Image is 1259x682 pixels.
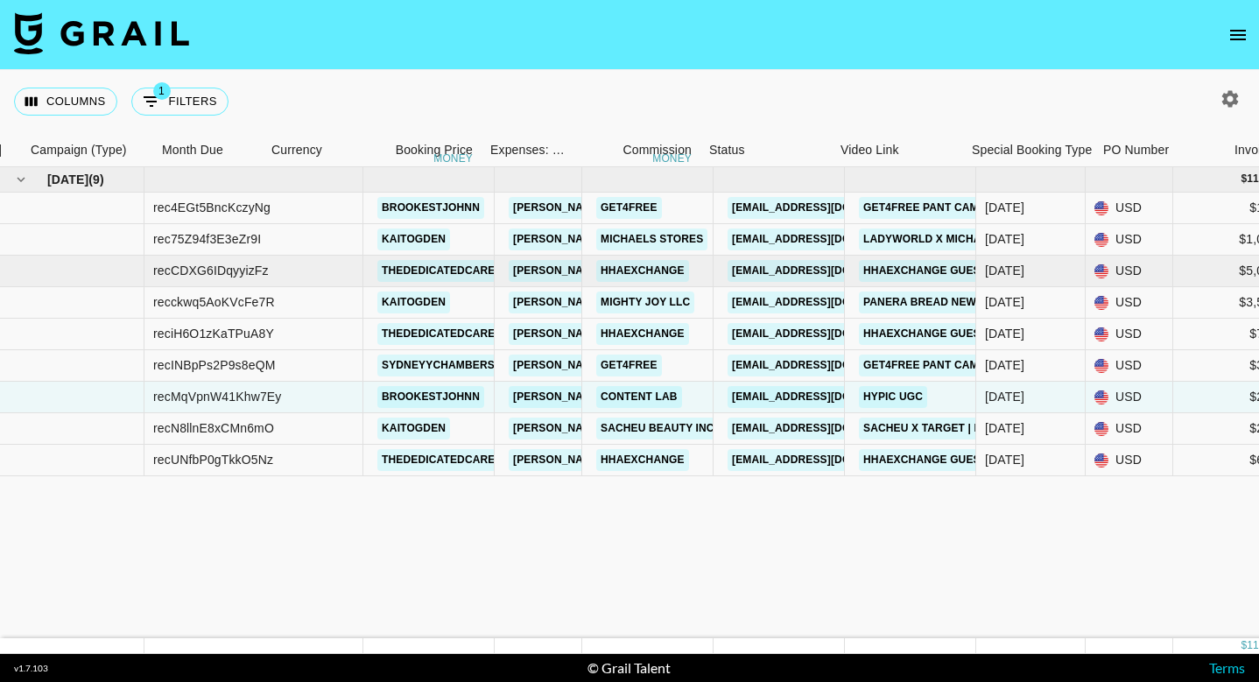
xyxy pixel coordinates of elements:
a: Terms [1209,659,1245,676]
a: [EMAIL_ADDRESS][DOMAIN_NAME] [728,418,924,439]
a: [EMAIL_ADDRESS][DOMAIN_NAME] [728,197,924,219]
div: Video Link [832,133,963,167]
div: recCDXG6IDqyyizFz [153,262,269,279]
div: Currency [263,133,350,167]
div: recN8llnE8xCMn6mO [153,419,274,437]
a: Sacheu x Target | Launch Box [859,418,1050,439]
a: [PERSON_NAME][EMAIL_ADDRESS][PERSON_NAME][DOMAIN_NAME] [509,355,884,376]
div: v 1.7.103 [14,663,48,674]
a: Hhaexchange Guest Speaking Events - Reimbursement [859,449,1200,471]
div: Sep '25 [985,388,1024,405]
a: LadyWorld x Michaels Event [859,229,1045,250]
div: Campaign (Type) [22,133,153,167]
a: Get4Free Pant Campaign [859,355,1016,376]
a: Hhaexchange Guest Speaking Events [859,323,1096,345]
a: Sacheu Beauty Inc. [596,418,721,439]
div: PO Number [1103,133,1169,167]
a: Get4free [596,197,662,219]
a: [EMAIL_ADDRESS][DOMAIN_NAME] [728,355,924,376]
a: thededicatedcaregiver [377,449,533,471]
div: Sep '25 [985,325,1024,342]
a: Hypic UGC [859,386,927,408]
div: recckwq5AoKVcFe7R [153,293,275,311]
div: Sep '25 [985,293,1024,311]
a: kaitogden [377,418,450,439]
div: USD [1086,350,1173,382]
button: Select columns [14,88,117,116]
div: Booking Price [396,133,473,167]
div: recMqVpnW41Khw7Ey [153,388,282,405]
div: money [433,153,473,164]
div: Commission [622,133,692,167]
a: Content Lab [596,386,682,408]
div: $ [1241,172,1247,186]
a: [PERSON_NAME][EMAIL_ADDRESS][PERSON_NAME][DOMAIN_NAME] [509,197,884,219]
a: [PERSON_NAME][EMAIL_ADDRESS][PERSON_NAME][DOMAIN_NAME] [509,260,884,282]
a: thededicatedcaregiver [377,323,533,345]
div: Video Link [841,133,899,167]
div: Sep '25 [985,199,1024,216]
a: Michaels Stores [596,229,707,250]
a: [EMAIL_ADDRESS][DOMAIN_NAME] [728,292,924,313]
a: Hhaexchange Guest Speaking Events [859,260,1096,282]
div: Expenses: Remove Commission? [482,133,569,167]
a: kaitogden [377,229,450,250]
div: money [652,153,692,164]
div: Month Due [153,133,263,167]
div: Sep '25 [985,356,1024,374]
a: [PERSON_NAME][EMAIL_ADDRESS][PERSON_NAME][DOMAIN_NAME] [509,386,884,408]
button: open drawer [1220,18,1255,53]
button: hide children [9,167,33,192]
div: USD [1086,256,1173,287]
a: [EMAIL_ADDRESS][DOMAIN_NAME] [728,449,924,471]
div: recINBpPs2P9s8eQM [153,356,276,374]
a: [EMAIL_ADDRESS][DOMAIN_NAME] [728,229,924,250]
div: Sep '25 [985,451,1024,468]
div: Campaign (Type) [31,133,127,167]
span: [DATE] [47,171,88,188]
div: Special Booking Type [963,133,1094,167]
div: Month Due [162,133,223,167]
a: sydneyychambers [377,355,499,376]
div: USD [1086,193,1173,224]
a: kaitogden [377,292,450,313]
a: [PERSON_NAME][EMAIL_ADDRESS][PERSON_NAME][DOMAIN_NAME] [509,449,884,471]
div: USD [1086,287,1173,319]
div: USD [1086,413,1173,445]
div: reciH6O1zKaTPuA8Y [153,325,274,342]
div: Status [709,133,745,167]
a: [EMAIL_ADDRESS][DOMAIN_NAME] [728,260,924,282]
div: Expenses: Remove Commission? [490,133,566,167]
button: Show filters [131,88,229,116]
div: Sep '25 [985,419,1024,437]
a: thededicatedcaregiver [377,260,533,282]
div: rec4EGt5BncKczyNg [153,199,271,216]
div: USD [1086,224,1173,256]
a: Hhaexchange [596,260,689,282]
span: 1 [153,82,171,100]
div: PO Number [1094,133,1226,167]
a: [EMAIL_ADDRESS][DOMAIN_NAME] [728,386,924,408]
img: Grail Talent [14,12,189,54]
div: Special Booking Type [972,133,1092,167]
a: [EMAIL_ADDRESS][DOMAIN_NAME] [728,323,924,345]
a: [PERSON_NAME][EMAIL_ADDRESS][PERSON_NAME][DOMAIN_NAME] [509,292,884,313]
a: Hhaexchange [596,323,689,345]
div: USD [1086,382,1173,413]
a: brookestjohnn [377,386,484,408]
div: $ [1241,638,1247,653]
div: © Grail Talent [587,659,671,677]
div: Currency [271,133,322,167]
div: USD [1086,319,1173,350]
a: Get4free [596,355,662,376]
div: rec75Z94f3E3eZr9I [153,230,261,248]
div: Sep '25 [985,262,1024,279]
a: brookestjohnn [377,197,484,219]
a: [PERSON_NAME][EMAIL_ADDRESS][PERSON_NAME][DOMAIN_NAME] [509,229,884,250]
a: Mighty Joy LLC [596,292,694,313]
a: Hhaexchange [596,449,689,471]
a: [PERSON_NAME][EMAIL_ADDRESS][PERSON_NAME][DOMAIN_NAME] [509,323,884,345]
span: ( 9 ) [88,171,104,188]
div: Sep '25 [985,230,1024,248]
a: Panera Bread New Cafe [GEOGRAPHIC_DATA] [US_STATE] [859,292,1195,313]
